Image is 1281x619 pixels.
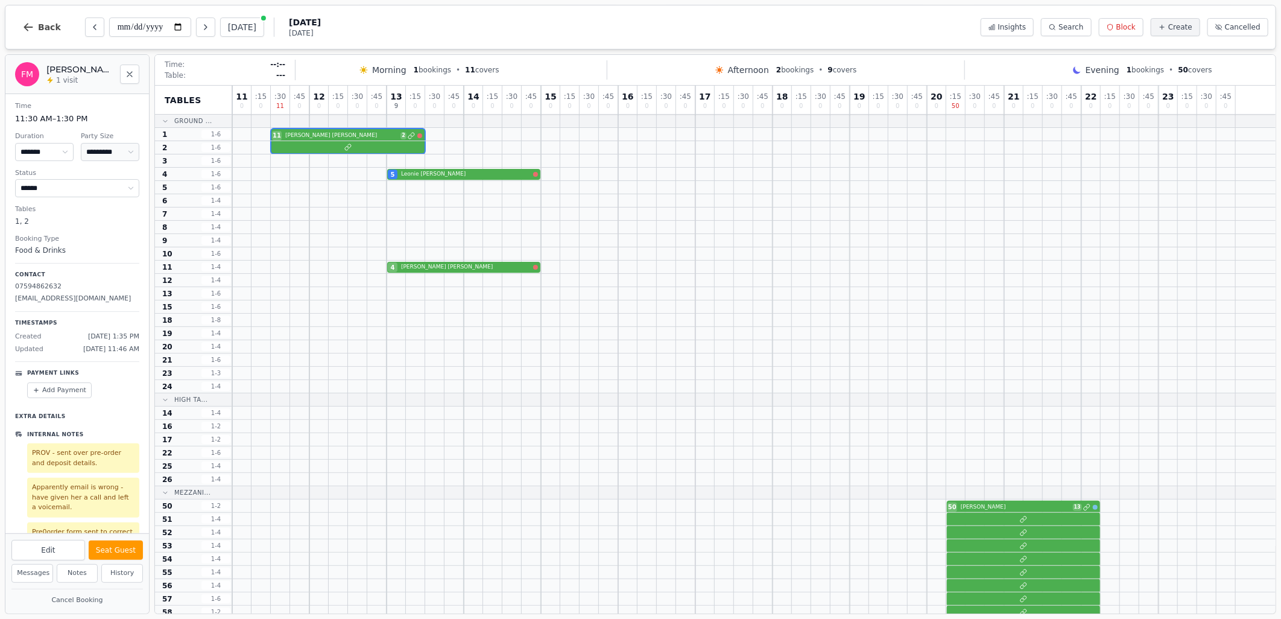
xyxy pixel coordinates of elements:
span: 13 [162,289,172,299]
span: : 45 [680,93,691,100]
span: : 15 [564,93,575,100]
span: 7 [162,209,167,219]
p: 07594862632 [15,282,139,292]
span: : 30 [969,93,981,100]
dt: Time [15,101,139,112]
span: : 15 [1104,93,1116,100]
span: 11 [273,131,281,140]
span: 0 [452,103,455,109]
button: Cancelled [1207,18,1268,36]
span: 0 [1012,103,1016,109]
span: covers [1178,65,1212,75]
span: 0 [549,103,552,109]
span: 0 [703,103,707,109]
span: 0 [1147,103,1150,109]
dt: Tables [15,205,139,215]
span: 1 - 2 [201,435,230,444]
button: Next day [196,17,215,37]
span: 1 - 4 [201,276,230,285]
span: : 15 [873,93,884,100]
span: 13 [390,92,402,101]
span: Morning [372,64,406,76]
span: 20 [162,342,172,352]
span: 1 - 6 [201,594,230,603]
span: 12 [162,276,172,285]
span: 21 [1008,92,1019,101]
span: bookings [414,65,451,75]
span: 1 - 6 [201,183,230,192]
span: 1 - 4 [201,462,230,471]
button: Create [1151,18,1200,36]
button: Search [1041,18,1091,36]
span: 14 [162,408,172,418]
span: 1 - 4 [201,515,230,524]
span: 1 [162,130,167,139]
span: 0 [1108,103,1112,109]
span: : 15 [1027,93,1039,100]
p: Timestamps [15,319,139,328]
span: Afternoon [728,64,769,76]
span: Time: [165,60,185,69]
span: 9 [828,66,833,74]
span: 0 [626,103,630,109]
span: bookings [1127,65,1164,75]
span: 50 [162,501,172,511]
span: 18 [776,92,788,101]
span: 55 [162,568,172,577]
span: : 15 [487,93,498,100]
span: 50 [948,503,957,512]
div: FM [15,62,39,86]
span: 2 [776,66,781,74]
span: 4 [162,170,167,179]
dt: Status [15,168,139,179]
span: 0 [1050,103,1054,109]
p: Pre0order form sent to correct email - doesnt have to pay deposit - RB [DATE] [32,527,134,557]
span: 1 [1127,66,1131,74]
span: 1 visit [56,75,78,85]
span: : 30 [815,93,826,100]
span: 1 - 4 [201,262,230,271]
dt: Duration [15,132,74,142]
span: --:-- [270,60,285,69]
span: [DATE] [289,16,321,28]
button: Cancel Booking [11,593,143,608]
span: 56 [162,581,172,591]
button: Edit [11,540,85,560]
span: : 45 [294,93,305,100]
span: 0 [375,103,378,109]
span: 1 - 4 [201,541,230,550]
span: Evening [1086,64,1119,76]
span: 1 - 6 [201,170,230,179]
span: : 15 [950,93,961,100]
span: 24 [162,382,172,392]
span: 21 [162,355,172,365]
span: 1 - 4 [201,236,230,245]
span: 50 [1178,66,1189,74]
span: 0 [761,103,764,109]
span: 15 [162,302,172,312]
span: [DATE] 1:35 PM [88,332,139,342]
span: 0 [780,103,784,109]
span: 1 - 6 [201,355,230,364]
p: Payment Links [27,369,79,378]
span: 0 [472,103,475,109]
span: 25 [162,462,172,471]
span: Insights [998,22,1026,32]
span: Mezzani... [174,488,210,497]
span: : 15 [795,93,807,100]
span: 1 - 6 [201,302,230,311]
span: : 45 [525,93,537,100]
span: 1 - 4 [201,342,230,351]
button: Add Payment [27,383,92,399]
span: 22 [162,448,172,458]
span: 53 [162,541,172,551]
span: 0 [240,103,244,109]
span: 0 [413,103,417,109]
span: 0 [935,103,938,109]
span: : 30 [738,93,749,100]
span: 1 - 2 [201,501,230,510]
span: Ground ... [174,116,212,125]
span: 1 - 4 [201,223,230,232]
span: : 15 [1181,93,1193,100]
span: 0 [1089,103,1093,109]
